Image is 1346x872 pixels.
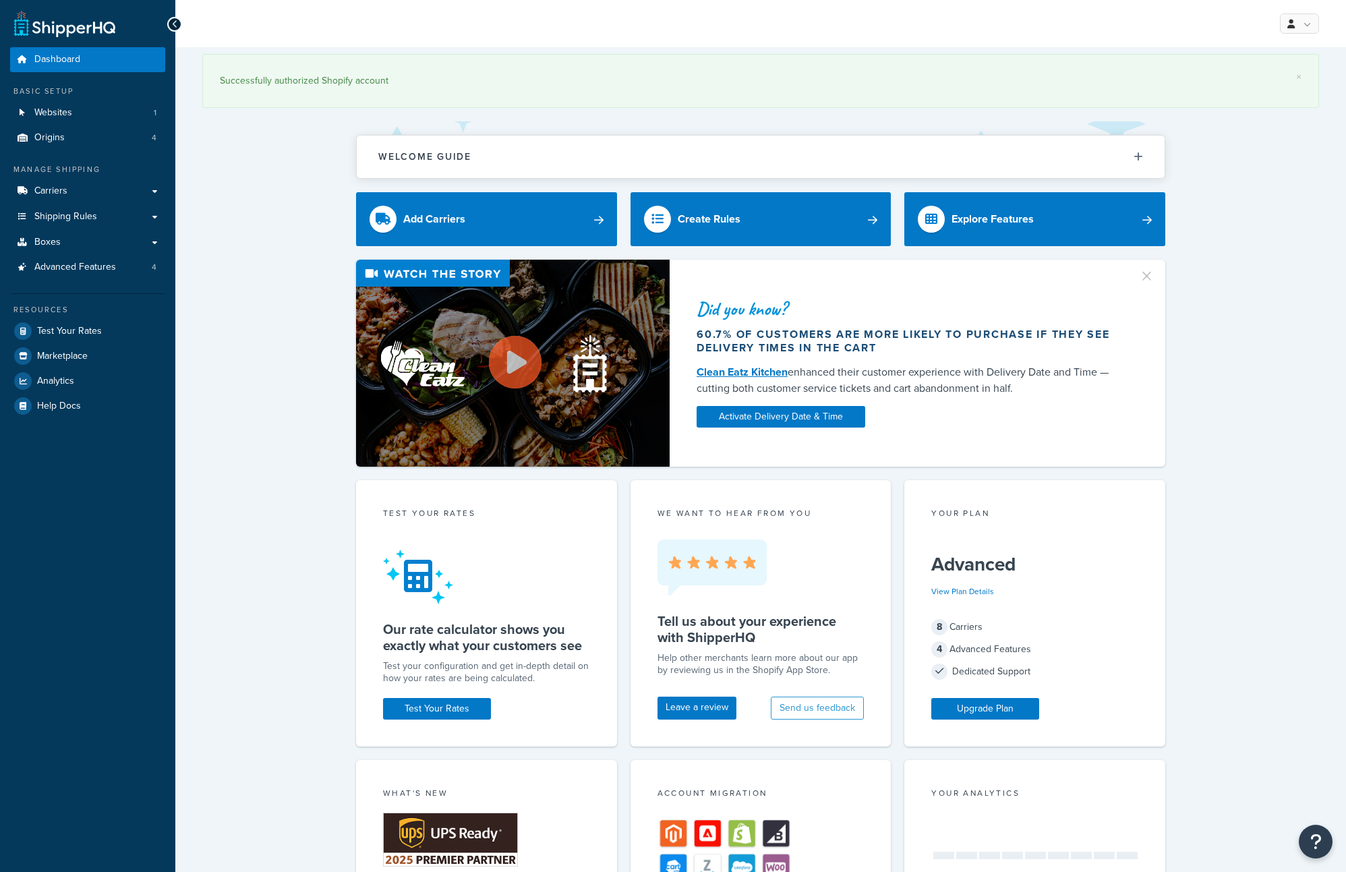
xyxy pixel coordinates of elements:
[152,132,156,144] span: 4
[1296,71,1301,82] a: ×
[10,164,165,175] div: Manage Shipping
[10,255,165,280] li: Advanced Features
[931,641,947,658] span: 4
[152,262,156,273] span: 4
[10,369,165,393] a: Analytics
[931,619,947,635] span: 8
[10,179,165,204] a: Carriers
[378,152,471,162] h2: Welcome Guide
[631,192,891,246] a: Create Rules
[697,364,1123,397] div: enhanced their customer experience with Delivery Date and Time — cutting both customer service ti...
[34,185,67,197] span: Carriers
[37,326,102,337] span: Test Your Rates
[34,211,97,223] span: Shipping Rules
[10,394,165,418] a: Help Docs
[771,697,864,720] button: Send us feedback
[10,319,165,343] a: Test Your Rates
[657,697,736,720] a: Leave a review
[383,507,590,523] div: Test your rates
[931,787,1138,803] div: Your Analytics
[931,640,1138,659] div: Advanced Features
[952,210,1034,229] div: Explore Features
[931,662,1138,681] div: Dedicated Support
[10,86,165,97] div: Basic Setup
[697,299,1123,318] div: Did you know?
[931,698,1039,720] a: Upgrade Plan
[697,328,1123,355] div: 60.7% of customers are more likely to purchase if they see delivery times in the cart
[10,125,165,150] a: Origins4
[10,344,165,368] a: Marketplace
[34,262,116,273] span: Advanced Features
[383,621,590,653] h5: Our rate calculator shows you exactly what your customers see
[383,660,590,685] div: Test your configuration and get in-depth detail on how your rates are being calculated.
[383,698,491,720] a: Test Your Rates
[383,787,590,803] div: What's New
[10,230,165,255] a: Boxes
[34,107,72,119] span: Websites
[10,304,165,316] div: Resources
[678,210,740,229] div: Create Rules
[356,192,617,246] a: Add Carriers
[34,237,61,248] span: Boxes
[10,47,165,72] a: Dashboard
[34,132,65,144] span: Origins
[10,100,165,125] a: Websites1
[10,100,165,125] li: Websites
[10,125,165,150] li: Origins
[931,554,1138,575] h5: Advanced
[904,192,1165,246] a: Explore Features
[37,376,74,387] span: Analytics
[657,507,865,519] p: we want to hear from you
[657,613,865,645] h5: Tell us about your experience with ShipperHQ
[356,260,670,467] img: Video thumbnail
[37,401,81,412] span: Help Docs
[10,204,165,229] a: Shipping Rules
[697,364,788,380] a: Clean Eatz Kitchen
[931,585,994,598] a: View Plan Details
[1299,825,1333,859] button: Open Resource Center
[357,136,1165,178] button: Welcome Guide
[37,351,88,362] span: Marketplace
[10,255,165,280] a: Advanced Features4
[34,54,80,65] span: Dashboard
[931,618,1138,637] div: Carriers
[657,652,865,676] p: Help other merchants learn more about our app by reviewing us in the Shopify App Store.
[931,507,1138,523] div: Your Plan
[403,210,465,229] div: Add Carriers
[697,406,865,428] a: Activate Delivery Date & Time
[220,71,1301,90] div: Successfully authorized Shopify account
[657,787,865,803] div: Account Migration
[154,107,156,119] span: 1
